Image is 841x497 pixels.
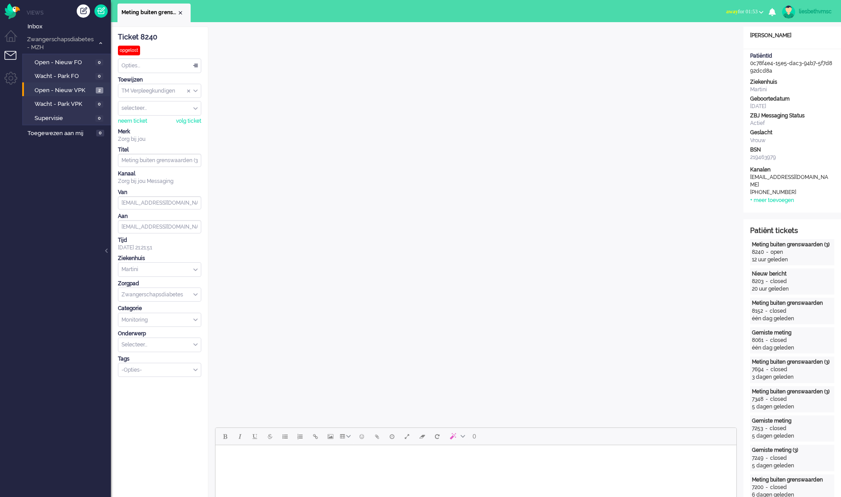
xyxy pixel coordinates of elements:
a: Open - Nieuw VPK 2 [26,85,110,95]
div: Gemiste meting [752,417,833,425]
div: Actief [750,120,834,127]
div: [EMAIL_ADDRESS][DOMAIN_NAME] [750,174,830,189]
div: [PERSON_NAME] [743,32,841,39]
div: Ticket 8240 [118,32,201,43]
div: neem ticket [118,117,147,125]
div: Merk [118,128,201,136]
div: Ziekenhuis [118,255,201,262]
div: Tags [118,355,201,363]
span: Supervisie [35,114,93,123]
div: Gemiste meting (3) [752,447,833,454]
div: 7249 [752,454,763,462]
li: awayfor 01:53 [721,3,769,22]
div: Meting buiten grenswaarden [752,476,833,484]
div: één dag geleden [752,315,833,322]
span: Wacht - Park VPK [35,100,93,109]
div: Assign Group [118,84,201,98]
a: Wacht - Park FO 0 [26,71,110,81]
div: - [763,307,770,315]
div: closed [770,278,787,285]
div: + meer toevoegen [750,197,794,204]
div: Creëer ticket [77,4,90,18]
li: Views [27,9,111,16]
button: Italic [232,429,247,444]
a: Wacht - Park VPK 0 [26,99,110,109]
span: Meting buiten grenswaarden (3) [121,9,177,16]
li: 8240 [117,4,191,22]
div: - [763,337,770,344]
span: 2 [96,87,103,94]
div: [DATE] 21:21:51 [118,237,201,252]
div: closed [770,307,786,315]
div: Titel [118,146,201,154]
div: Gemiste meting [752,329,833,337]
a: Inbox [26,21,111,31]
div: closed [770,425,786,432]
div: Onderwerp [118,330,201,338]
div: closed [770,396,787,403]
div: Tijd [118,237,201,244]
span: away [726,8,738,15]
div: Martini [750,86,834,93]
img: flow_omnibird.svg [4,4,20,19]
span: 0 [95,59,103,66]
span: 0 [95,73,103,80]
div: closed [771,366,787,373]
div: closed [770,454,787,462]
div: Patiënt tickets [750,226,834,236]
div: Vrouw [750,137,834,144]
div: 0c78f4e4-15e5-dac3-94b7-5f7d892dcd8a [743,52,841,75]
button: Fullscreen [399,429,415,444]
button: Bullet list [278,429,293,444]
li: Admin menu [4,72,24,92]
span: Toegewezen aan mij [27,129,94,138]
div: 20 uur geleden [752,285,833,293]
div: 8061 [752,337,763,344]
div: één dag geleden [752,344,833,352]
div: [PHONE_NUMBER] [750,189,830,196]
div: volg ticket [176,117,201,125]
div: Van [118,189,201,196]
div: Meting buiten grenswaarden (3) [752,241,833,248]
button: Emoticons [354,429,369,444]
a: Toegewezen aan mij 0 [26,128,111,138]
div: Geboortedatum [750,95,834,103]
div: PatiëntId [750,52,834,60]
div: 12 uur geleden [752,256,833,264]
div: - [763,278,770,285]
button: Numbered list [293,429,308,444]
div: Kanaal [118,170,201,178]
button: 0 [469,429,480,444]
div: 219463979 [750,154,834,161]
span: Wacht - Park FO [35,72,93,81]
div: 7348 [752,396,763,403]
div: liesbethvmsc [799,7,832,16]
span: Open - Nieuw VPK [35,86,94,95]
button: Delay message [384,429,399,444]
div: closed [770,484,787,491]
span: 0 [96,130,104,136]
div: 5 dagen geleden [752,462,833,470]
div: 7694 [752,366,764,373]
div: Ziekenhuis [750,78,834,86]
div: Assign User [118,101,201,116]
span: Zwangerschapsdiabetes - MZH [26,35,94,52]
div: [DATE] [750,103,834,110]
div: - [763,454,770,462]
img: avatar [782,5,795,19]
div: Close tab [177,9,184,16]
div: 3 dagen geleden [752,373,833,381]
button: awayfor 01:53 [721,5,769,18]
div: open [771,248,783,256]
div: Zorg bij jou [118,136,201,143]
div: closed [770,337,787,344]
span: Inbox [27,23,111,31]
div: BSN [750,146,834,154]
li: Dashboard menu [4,30,24,50]
span: Open - Nieuw FO [35,58,93,67]
div: 5 dagen geleden [752,432,833,440]
button: AI [445,429,469,444]
span: 0 [95,101,103,108]
div: Nieuw bericht [752,270,833,278]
